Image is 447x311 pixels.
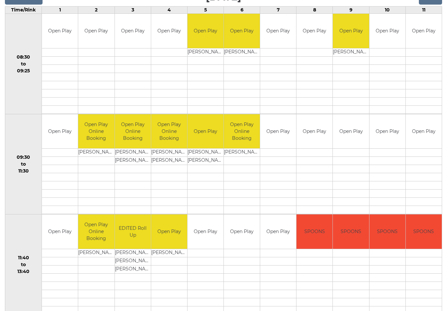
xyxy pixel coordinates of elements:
[151,14,187,48] td: Open Play
[151,157,187,165] td: [PERSON_NAME]
[151,214,187,249] td: Open Play
[369,114,405,149] td: Open Play
[115,157,151,165] td: [PERSON_NAME]
[115,114,151,149] td: Open Play Online Booking
[406,114,442,149] td: Open Play
[115,149,151,157] td: [PERSON_NAME]
[369,14,405,48] td: Open Play
[115,214,151,249] td: EDITED Roll Up
[296,7,333,14] td: 8
[78,14,114,48] td: Open Play
[333,214,369,249] td: SPOONS
[369,7,405,14] td: 10
[260,214,296,249] td: Open Play
[42,14,78,48] td: Open Play
[260,14,296,48] td: Open Play
[42,214,78,249] td: Open Play
[224,114,260,149] td: Open Play Online Booking
[406,14,442,48] td: Open Play
[224,214,260,249] td: Open Play
[406,214,442,249] td: SPOONS
[42,7,78,14] td: 1
[224,14,260,48] td: Open Play
[78,7,115,14] td: 2
[224,7,260,14] td: 6
[78,249,114,257] td: [PERSON_NAME]
[5,7,42,14] td: Time/Rink
[115,257,151,265] td: [PERSON_NAME]
[333,7,369,14] td: 9
[151,7,187,14] td: 4
[188,48,223,56] td: [PERSON_NAME]
[151,249,187,257] td: [PERSON_NAME]
[188,14,223,48] td: Open Play
[78,149,114,157] td: [PERSON_NAME]
[188,149,223,157] td: [PERSON_NAME]
[224,48,260,56] td: [PERSON_NAME]
[296,114,332,149] td: Open Play
[224,149,260,157] td: [PERSON_NAME]
[78,214,114,249] td: Open Play Online Booking
[188,157,223,165] td: [PERSON_NAME]
[151,114,187,149] td: Open Play Online Booking
[188,214,223,249] td: Open Play
[296,14,332,48] td: Open Play
[333,48,369,56] td: [PERSON_NAME]
[42,114,78,149] td: Open Play
[188,114,223,149] td: Open Play
[333,114,369,149] td: Open Play
[333,14,369,48] td: Open Play
[260,7,296,14] td: 7
[369,214,405,249] td: SPOONS
[187,7,223,14] td: 5
[115,14,151,48] td: Open Play
[115,7,151,14] td: 3
[78,114,114,149] td: Open Play Online Booking
[296,214,332,249] td: SPOONS
[5,14,42,114] td: 08:30 to 09:25
[115,249,151,257] td: [PERSON_NAME]
[5,114,42,214] td: 09:30 to 11:30
[260,114,296,149] td: Open Play
[151,149,187,157] td: [PERSON_NAME]
[405,7,442,14] td: 11
[115,265,151,273] td: [PERSON_NAME]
